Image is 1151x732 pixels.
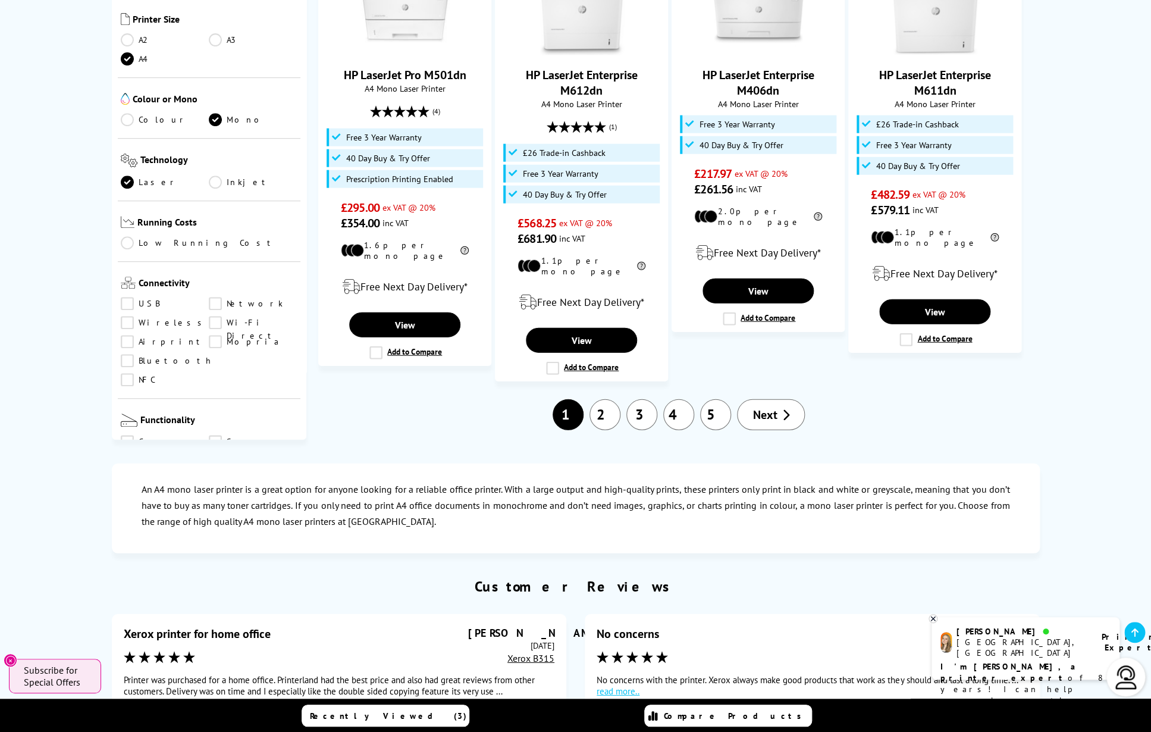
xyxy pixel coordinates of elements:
[526,328,636,353] a: View
[644,705,812,727] a: Compare Products
[855,257,1015,290] div: modal_delivery
[559,233,585,244] span: inc VAT
[871,202,909,218] span: £579.11
[876,161,960,171] span: 40 Day Buy & Try Offer
[121,93,130,105] img: Colour or Mono
[137,216,297,231] span: Running Costs
[209,176,297,189] a: Inkjet
[546,362,619,375] label: Add to Compare
[121,335,209,348] a: Airprint
[912,204,939,215] span: inc VAT
[341,200,380,215] span: £295.00
[24,664,89,688] span: Subscribe for Special Offers
[124,626,271,642] div: Xerox printer for home office
[702,279,813,304] a: View
[121,216,135,229] img: Running Costs
[121,277,136,289] img: Connectivity
[121,52,209,65] a: A4
[871,187,909,202] span: £482.59
[694,182,733,197] span: £261.56
[702,67,814,98] a: HP LaserJet Enterprise M406dn
[523,190,607,199] span: 40 Day Buy & Try Offer
[526,67,638,98] a: HP LaserJet Enterprise M612dn
[940,661,1079,683] b: I'm [PERSON_NAME], a printer expert
[855,98,1015,110] span: A4 Mono Laser Printer
[876,120,959,129] span: £26 Trade-in Cashback
[597,626,659,642] div: No concerns
[879,67,991,98] a: HP LaserJet Enterprise M611dn
[121,354,214,367] a: Bluetooth
[912,189,965,200] span: ex VAT @ 20%
[678,236,838,270] div: modal_delivery
[382,217,409,229] span: inc VAT
[1114,665,1138,689] img: user-headset-light.svg
[121,176,209,189] a: Laser
[537,46,626,58] a: HP LaserJet Enterprise M612dn
[694,206,822,227] li: 2.0p per mono page
[121,236,298,249] a: Low Running Cost
[752,407,777,423] span: Next
[940,661,1111,718] p: of 8 years! I can help you choose the right product
[142,481,1010,530] p: An A4 mono laser printer is a great option for anyone looking for a reliable office printer. With...
[209,113,297,126] a: Mono
[597,674,1027,697] div: No concerns with the printer. Xerox always make good products that work as they should and last a...
[209,33,297,46] a: A3
[507,652,554,664] a: Xerox B315
[956,637,1087,658] div: [GEOGRAPHIC_DATA], [GEOGRAPHIC_DATA]
[468,626,554,640] div: [PERSON_NAME]
[346,133,422,142] span: Free 3 Year Warranty
[737,399,805,430] a: Next
[346,154,430,163] span: 40 Day Buy & Try Offer
[209,316,297,329] a: Wi-Fi Direct
[518,255,645,277] li: 1.1p per mono page
[369,346,442,359] label: Add to Compare
[597,686,1027,697] a: read more..
[879,299,990,324] a: View
[890,46,980,58] a: HP LaserJet Enterprise M611dn
[209,435,297,448] a: Scan
[432,100,440,123] span: (4)
[140,154,297,170] span: Technology
[124,697,554,708] a: read more..
[121,154,138,167] img: Technology
[325,83,485,94] span: A4 Mono Laser Printer
[349,312,460,337] a: View
[121,435,209,448] a: Copy
[694,166,732,182] span: £217.97
[133,13,298,27] span: Printer Size
[714,46,803,58] a: HP LaserJet Enterprise M406dn
[121,33,209,46] a: A2
[956,626,1087,637] div: [PERSON_NAME]
[700,120,775,129] span: Free 3 Year Warranty
[325,270,485,304] div: modal_delivery
[302,705,469,727] a: Recently Viewed (3)
[736,183,762,195] span: inc VAT
[341,215,380,231] span: £354.00
[663,399,694,430] a: 4
[531,640,554,651] time: [DATE]
[382,202,435,213] span: ex VAT @ 20%
[735,168,788,179] span: ex VAT @ 20%
[664,711,808,721] span: Compare Products
[121,113,209,126] a: Colour
[124,674,554,708] div: Printer was purchased for a home office. Printerland had the best price and also had great review...
[700,399,731,430] a: 5
[518,215,556,231] span: £568.25
[589,399,620,430] a: 2
[106,577,1046,596] h2: Customer Reviews
[723,312,795,326] label: Add to Compare
[700,140,783,150] span: 40 Day Buy & Try Offer
[341,240,469,261] li: 1.6p per mono page
[876,140,952,150] span: Free 3 Year Warranty
[518,231,556,246] span: £681.90
[360,46,450,58] a: HP LaserJet Pro M501dn
[121,13,130,25] img: Printer Size
[609,115,617,138] span: (1)
[678,98,838,110] span: A4 Mono Laser Printer
[121,373,209,386] a: NFC
[121,414,137,427] img: Functionality
[4,653,17,667] button: Close
[501,98,661,110] span: A4 Mono Laser Printer
[523,148,606,158] span: £26 Trade-in Cashback
[344,67,466,83] a: HP LaserJet Pro M501dn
